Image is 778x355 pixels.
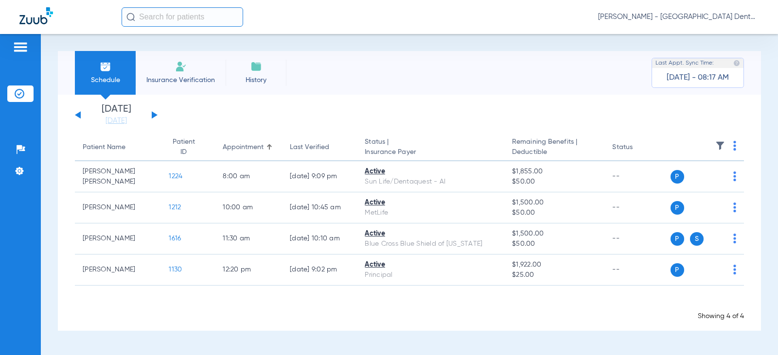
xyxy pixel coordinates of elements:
td: [PERSON_NAME] [75,254,161,286]
span: [DATE] - 08:17 AM [667,73,729,83]
div: Patient Name [83,142,125,152]
td: [DATE] 10:10 AM [282,223,357,254]
div: Patient Name [83,142,153,152]
th: Remaining Benefits | [504,134,604,161]
img: Search Icon [126,13,135,21]
img: group-dot-blue.svg [733,141,736,151]
td: -- [604,254,670,286]
img: Manual Insurance Verification [175,61,187,72]
span: $1,500.00 [512,198,597,208]
div: Last Verified [290,142,329,152]
td: -- [604,161,670,192]
img: group-dot-blue.svg [733,203,736,212]
div: Patient ID [169,137,207,157]
div: Sun Life/Dentaquest - AI [365,177,496,187]
li: [DATE] [87,104,145,126]
div: Appointment [223,142,264,152]
span: $1,855.00 [512,167,597,177]
img: group-dot-blue.svg [733,265,736,274]
a: [DATE] [87,116,145,126]
td: 12:20 PM [215,254,282,286]
div: MetLife [365,208,496,218]
div: Principal [365,270,496,280]
div: Appointment [223,142,274,152]
span: 1130 [169,266,182,273]
span: $50.00 [512,208,597,218]
td: [PERSON_NAME] [PERSON_NAME] [75,161,161,192]
span: S [690,232,704,246]
span: P [671,170,684,184]
span: Insurance Payer [365,147,496,157]
td: [DATE] 9:09 PM [282,161,357,192]
td: 11:30 AM [215,223,282,254]
th: Status | [357,134,504,161]
span: $1,500.00 [512,229,597,239]
img: Zuub Logo [19,7,53,24]
span: 1212 [169,204,181,211]
img: group-dot-blue.svg [733,234,736,243]
div: Last Verified [290,142,349,152]
span: 1616 [169,235,181,242]
td: -- [604,223,670,254]
span: $1,922.00 [512,260,597,270]
img: group-dot-blue.svg [733,171,736,181]
span: $50.00 [512,239,597,249]
div: Active [365,260,496,270]
span: P [671,263,684,277]
div: Active [365,229,496,239]
span: Insurance Verification [143,75,218,85]
input: Search for patients [122,7,243,27]
img: History [250,61,262,72]
div: Active [365,198,496,208]
span: 1224 [169,173,182,180]
td: [PERSON_NAME] [75,223,161,254]
td: [PERSON_NAME] [75,192,161,223]
span: $25.00 [512,270,597,280]
td: [DATE] 10:45 AM [282,192,357,223]
span: Deductible [512,147,597,157]
td: 8:00 AM [215,161,282,192]
img: hamburger-icon [13,41,28,53]
img: Schedule [100,61,111,72]
span: Showing 4 of 4 [698,313,744,320]
div: Active [365,167,496,177]
td: [DATE] 9:02 PM [282,254,357,286]
span: P [671,232,684,246]
td: -- [604,192,670,223]
div: Patient ID [169,137,198,157]
span: [PERSON_NAME] - [GEOGRAPHIC_DATA] Dental Care [598,12,759,22]
span: History [233,75,279,85]
span: $50.00 [512,177,597,187]
th: Status [604,134,670,161]
img: filter.svg [715,141,725,151]
span: P [671,201,684,215]
span: Last Appt. Sync Time: [655,58,714,68]
img: last sync help info [733,60,740,67]
span: Schedule [82,75,128,85]
div: Blue Cross Blue Shield of [US_STATE] [365,239,496,249]
td: 10:00 AM [215,192,282,223]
